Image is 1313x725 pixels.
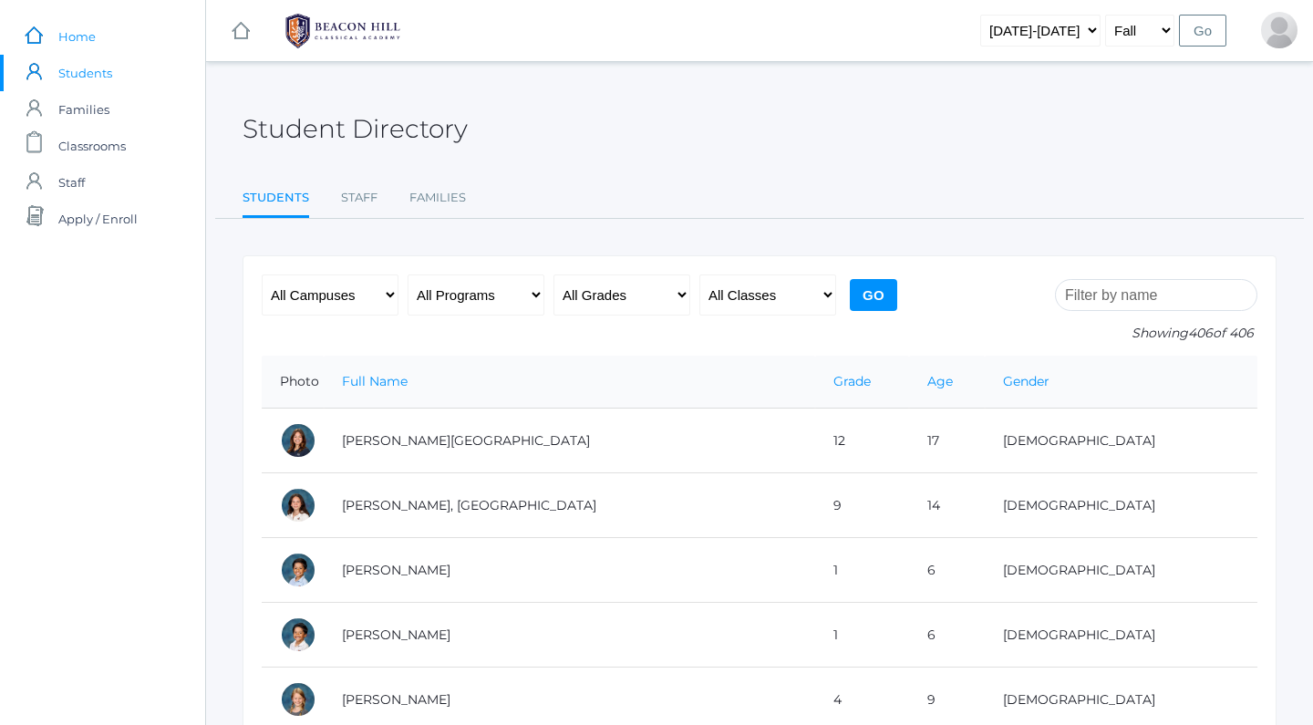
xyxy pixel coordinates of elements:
[324,473,815,538] td: [PERSON_NAME], [GEOGRAPHIC_DATA]
[815,409,909,473] td: 12
[280,422,316,459] div: Charlotte Abdulla
[1055,279,1257,311] input: Filter by name
[243,180,309,219] a: Students
[274,8,411,54] img: BHCALogos-05-308ed15e86a5a0abce9b8dd61676a3503ac9727e845dece92d48e8588c001991.png
[280,616,316,653] div: Grayson Abrea
[815,603,909,668] td: 1
[985,538,1257,603] td: [DEMOGRAPHIC_DATA]
[985,603,1257,668] td: [DEMOGRAPHIC_DATA]
[58,55,112,91] span: Students
[342,373,408,389] a: Full Name
[985,409,1257,473] td: [DEMOGRAPHIC_DATA]
[1055,324,1257,343] p: Showing of 406
[1003,373,1049,389] a: Gender
[1261,12,1297,48] div: Stephen Long
[58,201,138,237] span: Apply / Enroll
[909,473,985,538] td: 14
[1179,15,1226,47] input: Go
[58,164,85,201] span: Staff
[324,603,815,668] td: [PERSON_NAME]
[409,180,466,216] a: Families
[815,538,909,603] td: 1
[243,115,468,143] h2: Student Directory
[850,279,897,311] input: Go
[262,356,324,409] th: Photo
[909,603,985,668] td: 6
[58,128,126,164] span: Classrooms
[324,538,815,603] td: [PERSON_NAME]
[341,180,377,216] a: Staff
[58,18,96,55] span: Home
[815,473,909,538] td: 9
[985,473,1257,538] td: [DEMOGRAPHIC_DATA]
[280,487,316,523] div: Phoenix Abdulla
[909,538,985,603] td: 6
[280,681,316,718] div: Amelia Adams
[58,91,109,128] span: Families
[927,373,953,389] a: Age
[324,409,815,473] td: [PERSON_NAME][GEOGRAPHIC_DATA]
[1188,325,1213,341] span: 406
[909,409,985,473] td: 17
[280,552,316,588] div: Dominic Abrea
[833,373,871,389] a: Grade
